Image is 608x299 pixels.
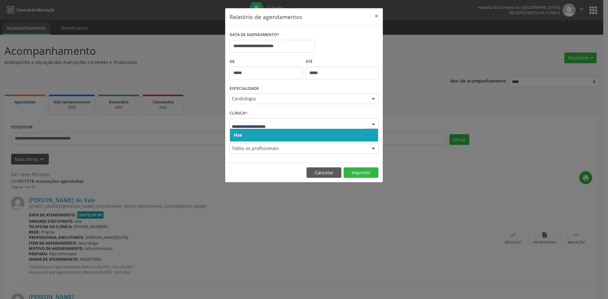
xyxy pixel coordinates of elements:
[306,57,378,67] label: ATÉ
[230,13,302,21] h5: Relatório de agendamentos
[234,132,242,138] span: Hse
[370,8,383,24] button: Close
[230,84,259,94] label: ESPECIALIDADE
[232,145,365,152] span: Todos os profissionais
[230,57,302,67] label: De
[232,96,365,102] span: Cardiologia
[230,109,247,118] label: CLÍNICA
[230,30,279,40] label: DATA DE AGENDAMENTO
